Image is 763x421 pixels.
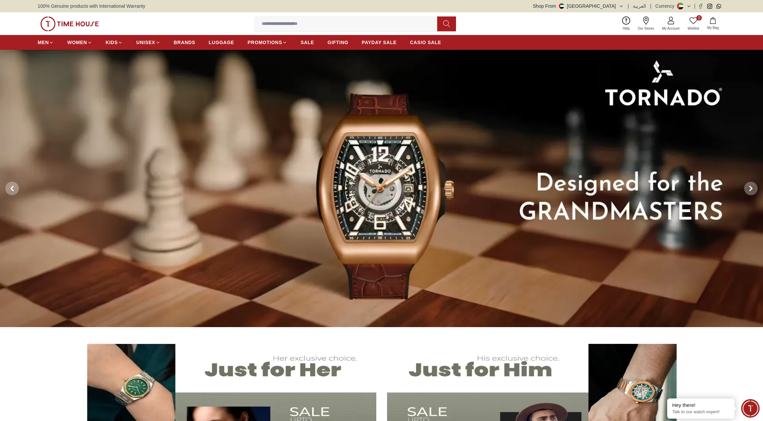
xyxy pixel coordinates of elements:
a: Whatsapp [716,4,721,9]
span: UNISEX [136,39,155,46]
a: Our Stores [634,15,658,32]
a: CASIO SALE [410,36,441,48]
span: SALE [301,39,314,46]
button: العربية [633,3,646,9]
button: My Bag [703,16,723,32]
a: WOMEN [67,36,92,48]
a: Instagram [707,4,712,9]
span: 100% Genuine products with International Warranty [38,3,145,9]
span: | [628,3,629,9]
a: 0Wishlist [684,15,703,32]
span: PROMOTIONS [247,39,282,46]
a: KIDS [106,36,123,48]
a: Facebook [698,4,703,9]
div: Hey there! [672,402,729,409]
img: United Arab Emirates [559,3,564,9]
p: Talk to our watch expert! [672,409,729,415]
a: UNISEX [136,36,160,48]
span: Our Stores [635,26,657,31]
span: MEN [38,39,49,46]
span: PAYDAY SALE [362,39,396,46]
div: Currency [655,3,677,9]
button: Shop From[GEOGRAPHIC_DATA] [533,3,624,9]
a: SALE [301,36,314,48]
span: LUGGAGE [209,39,234,46]
a: PROMOTIONS [247,36,287,48]
span: | [650,3,651,9]
a: BRANDS [174,36,195,48]
span: CASIO SALE [410,39,441,46]
span: GIFTING [328,39,348,46]
span: My Account [659,26,682,31]
a: Help [619,15,634,32]
span: WOMEN [67,39,87,46]
span: | [694,3,695,9]
span: BRANDS [174,39,195,46]
span: Help [620,26,633,31]
img: ... [40,16,99,31]
a: PAYDAY SALE [362,36,396,48]
a: MEN [38,36,54,48]
span: My Bag [704,25,721,30]
span: 0 [696,15,702,21]
a: LUGGAGE [209,36,234,48]
a: GIFTING [328,36,348,48]
span: Wishlist [685,26,702,31]
div: Chat Widget [741,399,760,418]
span: KIDS [106,39,118,46]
